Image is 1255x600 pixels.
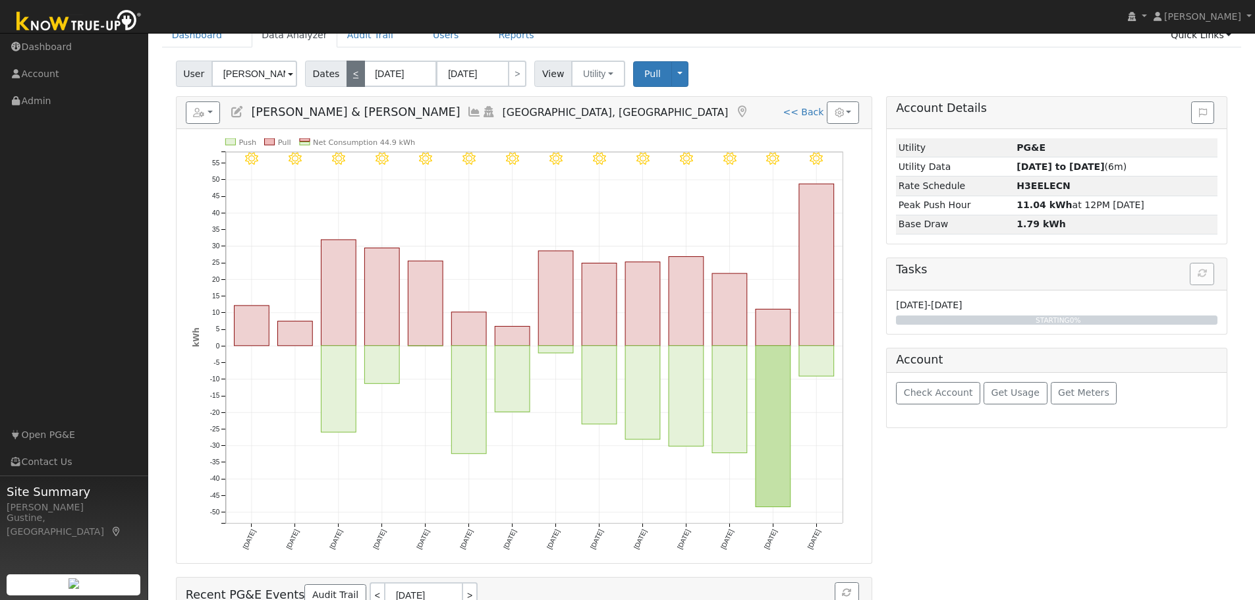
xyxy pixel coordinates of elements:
text: [DATE] [372,528,387,551]
i: 9/22 - Clear [593,152,606,165]
td: at 12PM [DATE] [1015,196,1218,215]
a: << Back [783,107,823,117]
text: [DATE] [806,528,822,551]
span: Get Usage [991,387,1040,398]
rect: onclick="" [799,184,834,346]
h5: Account Details [896,101,1217,115]
span: Pull [644,68,661,79]
rect: onclick="" [712,346,747,453]
text: 30 [212,242,220,250]
text: 55 [212,159,220,167]
rect: onclick="" [756,310,791,346]
text: -10 [209,375,219,383]
text: [DATE] [415,528,430,551]
i: 9/14 - MostlyClear [245,152,258,165]
text: 25 [212,259,220,267]
span: 0% [1070,316,1081,324]
text: 15 [212,292,220,300]
text: -30 [209,442,219,449]
rect: onclick="" [495,327,530,346]
rect: onclick="" [364,346,399,384]
a: Reports [489,23,544,47]
i: 9/18 - Clear [419,152,432,165]
text: [DATE] [502,528,517,551]
strong: [DATE] to [DATE] [1017,161,1104,172]
rect: onclick="" [582,263,617,346]
i: 9/20 - Clear [506,152,519,165]
a: Users [423,23,469,47]
div: Gustine, [GEOGRAPHIC_DATA] [7,511,141,539]
button: Get Usage [984,382,1047,404]
text: [DATE] [328,528,343,551]
rect: onclick="" [538,251,573,346]
text: 50 [212,176,220,183]
text: [DATE] [285,528,300,551]
text: -20 [209,409,219,416]
a: Quick Links [1161,23,1241,47]
a: Audit Trail [337,23,403,47]
text: Pull [277,138,291,147]
a: Data Analyzer [252,23,337,47]
span: Dates [305,61,347,87]
td: Utility Data [896,157,1014,177]
a: Edit User (23538) [230,105,244,119]
a: Map [111,526,123,537]
i: 9/27 - MostlyClear [810,152,823,165]
h5: Tasks [896,263,1217,277]
span: [GEOGRAPHIC_DATA], [GEOGRAPHIC_DATA] [503,106,729,119]
text: [DATE] [676,528,691,551]
rect: onclick="" [669,346,704,447]
text: 20 [212,276,220,283]
text: Push [238,138,256,147]
strong: ID: 17189219, authorized: 08/18/25 [1017,142,1046,153]
button: Utility [571,61,625,87]
text: 45 [212,193,220,200]
rect: onclick="" [756,346,791,507]
text: [DATE] [241,528,256,551]
rect: onclick="" [495,346,530,412]
rect: onclick="" [321,240,356,346]
img: retrieve [69,578,79,589]
rect: onclick="" [669,257,704,346]
rect: onclick="" [625,262,660,346]
text: [DATE] [763,528,778,551]
button: Pull [633,61,672,87]
text: -45 [209,492,219,499]
img: Know True-Up [10,7,148,37]
a: Dashboard [162,23,233,47]
text: kWh [192,327,201,347]
rect: onclick="" [625,346,660,439]
i: 9/17 - Clear [376,152,389,165]
text: 40 [212,209,220,217]
rect: onclick="" [451,346,486,454]
span: [PERSON_NAME] [1164,11,1241,22]
span: View [534,61,572,87]
i: 9/15 - MostlyClear [289,152,302,165]
i: 9/24 - MostlyClear [679,152,692,165]
a: Multi-Series Graph [467,105,482,119]
strong: 1.79 kWh [1017,219,1066,229]
span: User [176,61,212,87]
td: Utility [896,138,1014,157]
strong: D [1017,180,1071,191]
text: 10 [212,309,220,316]
rect: onclick="" [364,248,399,346]
text: -25 [209,425,219,433]
rect: onclick="" [277,321,312,346]
text: [DATE] [459,528,474,551]
td: Rate Schedule [896,177,1014,196]
a: < [347,61,365,87]
div: [PERSON_NAME] [7,501,141,514]
text: 35 [212,226,220,233]
text: Net Consumption 44.9 kWh [313,138,415,147]
text: [DATE] [545,528,561,551]
text: 5 [215,326,219,333]
div: STARTING [893,315,1223,326]
text: -35 [209,459,219,466]
text: -50 [209,508,219,516]
rect: onclick="" [712,273,747,346]
i: 9/21 - Clear [549,152,563,165]
span: Get Meters [1058,387,1109,398]
text: 0 [215,342,219,350]
a: Map [735,105,749,119]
